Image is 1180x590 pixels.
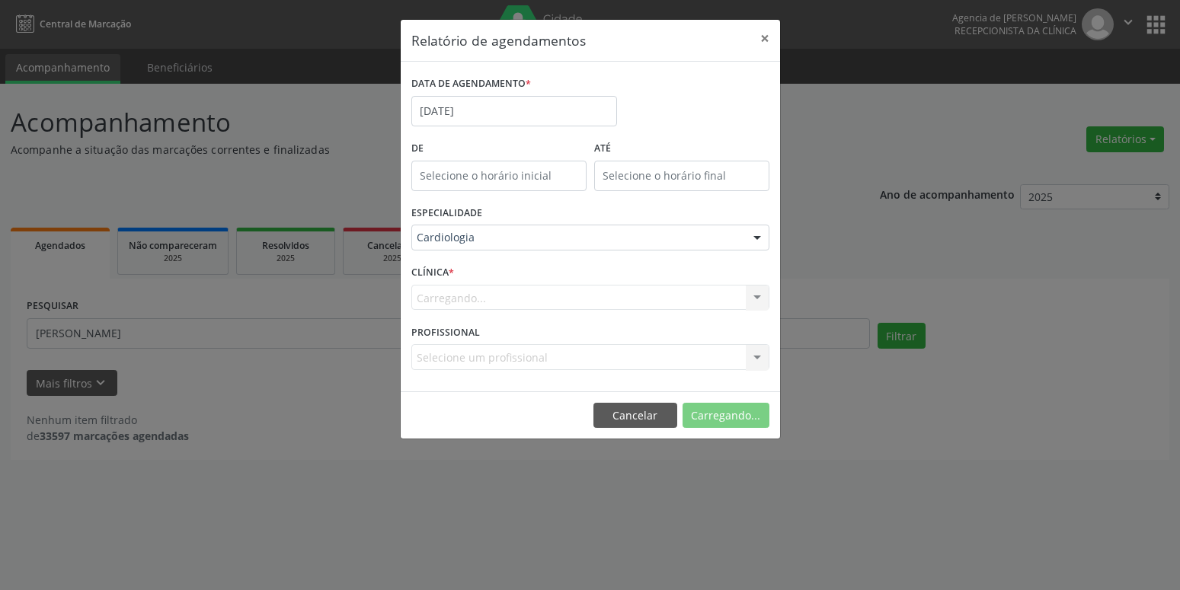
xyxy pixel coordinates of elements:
label: DATA DE AGENDAMENTO [411,72,531,96]
label: ESPECIALIDADE [411,202,482,225]
h5: Relatório de agendamentos [411,30,586,50]
label: PROFISSIONAL [411,321,480,344]
input: Selecione o horário final [594,161,769,191]
button: Close [750,20,780,57]
button: Carregando... [683,403,769,429]
label: De [411,137,587,161]
label: CLÍNICA [411,261,454,285]
label: ATÉ [594,137,769,161]
button: Cancelar [593,403,677,429]
input: Selecione o horário inicial [411,161,587,191]
input: Selecione uma data ou intervalo [411,96,617,126]
span: Cardiologia [417,230,738,245]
